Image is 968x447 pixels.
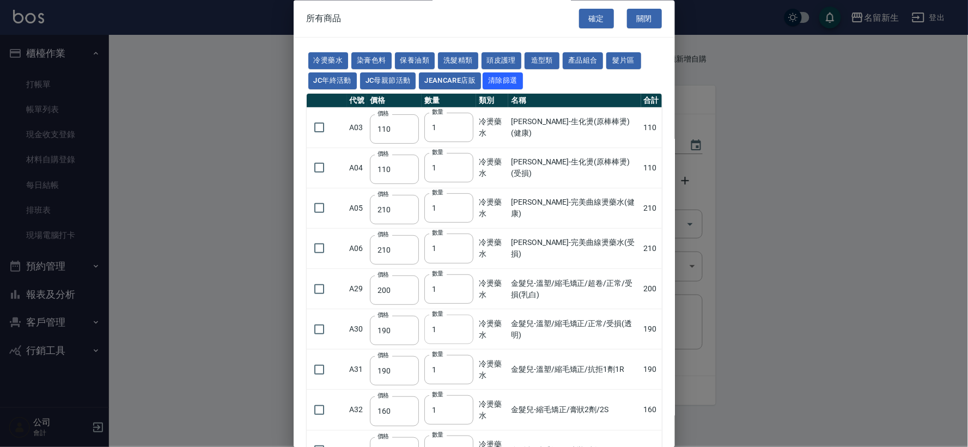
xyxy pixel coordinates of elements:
[432,431,443,439] label: 數量
[432,270,443,278] label: 數量
[476,269,508,309] td: 冷燙藥水
[307,13,342,24] span: 所有商品
[641,269,662,309] td: 200
[432,350,443,358] label: 數量
[641,188,662,229] td: 210
[641,350,662,390] td: 190
[508,108,641,148] td: [PERSON_NAME]-生化燙(原棒棒燙)(健康)
[378,230,389,238] label: 價格
[508,188,641,229] td: [PERSON_NAME]-完美曲線燙藥水(健康)
[476,350,508,390] td: 冷燙藥水
[347,108,368,148] td: A03
[432,149,443,157] label: 數量
[641,148,662,188] td: 110
[525,53,559,70] button: 造型類
[508,229,641,269] td: [PERSON_NAME]-完美曲線燙藥水(受損)
[347,148,368,188] td: A04
[347,309,368,350] td: A30
[476,148,508,188] td: 冷燙藥水
[476,390,508,430] td: 冷燙藥水
[579,9,614,29] button: 確定
[508,94,641,108] th: 名稱
[378,190,389,198] label: 價格
[476,188,508,229] td: 冷燙藥水
[351,53,392,70] button: 染膏色料
[360,72,416,89] button: JC母親節活動
[347,390,368,430] td: A32
[476,108,508,148] td: 冷燙藥水
[641,108,662,148] td: 110
[378,311,389,320] label: 價格
[378,392,389,400] label: 價格
[432,108,443,117] label: 數量
[432,390,443,399] label: 數量
[308,53,349,70] button: 冷燙藥水
[627,9,662,29] button: 關閉
[438,53,478,70] button: 洗髮精類
[378,109,389,118] label: 價格
[641,94,662,108] th: 合計
[308,72,357,89] button: JC年終活動
[508,148,641,188] td: [PERSON_NAME]-生化燙(原棒棒燙)(受損)
[422,94,476,108] th: 數量
[508,269,641,309] td: 金髮兒-溫塑/縮毛矯正/超卷/正常/受損(乳白)
[347,229,368,269] td: A06
[367,94,422,108] th: 價格
[347,269,368,309] td: A29
[419,72,481,89] button: JeanCare店販
[476,309,508,350] td: 冷燙藥水
[482,53,522,70] button: 頭皮護理
[606,53,641,70] button: 髮片區
[432,229,443,237] label: 數量
[395,53,435,70] button: 保養油類
[432,189,443,197] label: 數量
[432,310,443,318] label: 數量
[508,350,641,390] td: 金髮兒-溫塑/縮毛矯正/抗拒1劑1R
[641,229,662,269] td: 210
[378,352,389,360] label: 價格
[641,390,662,430] td: 160
[508,390,641,430] td: 金髮兒-縮毛矯正/膏狀2劑/2S
[378,271,389,279] label: 價格
[378,432,389,440] label: 價格
[378,150,389,158] label: 價格
[347,94,368,108] th: 代號
[347,350,368,390] td: A31
[508,309,641,350] td: 金髮兒-溫塑/縮毛矯正/正常/受損(透明)
[347,188,368,229] td: A05
[483,72,523,89] button: 清除篩選
[476,94,508,108] th: 類別
[563,53,603,70] button: 產品組合
[641,309,662,350] td: 190
[476,229,508,269] td: 冷燙藥水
